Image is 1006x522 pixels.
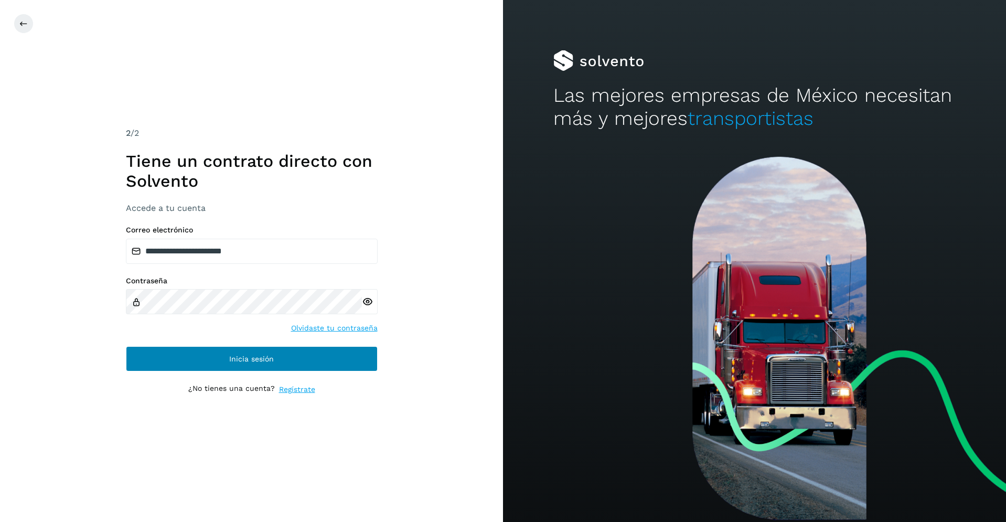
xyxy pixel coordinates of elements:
h3: Accede a tu cuenta [126,203,378,213]
span: 2 [126,128,131,138]
div: /2 [126,127,378,140]
a: Regístrate [279,384,315,395]
h1: Tiene un contrato directo con Solvento [126,151,378,191]
a: Olvidaste tu contraseña [291,323,378,334]
label: Correo electrónico [126,226,378,235]
span: transportistas [688,107,814,130]
button: Inicia sesión [126,346,378,371]
p: ¿No tienes una cuenta? [188,384,275,395]
label: Contraseña [126,276,378,285]
h2: Las mejores empresas de México necesitan más y mejores [553,84,956,131]
span: Inicia sesión [229,355,274,363]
